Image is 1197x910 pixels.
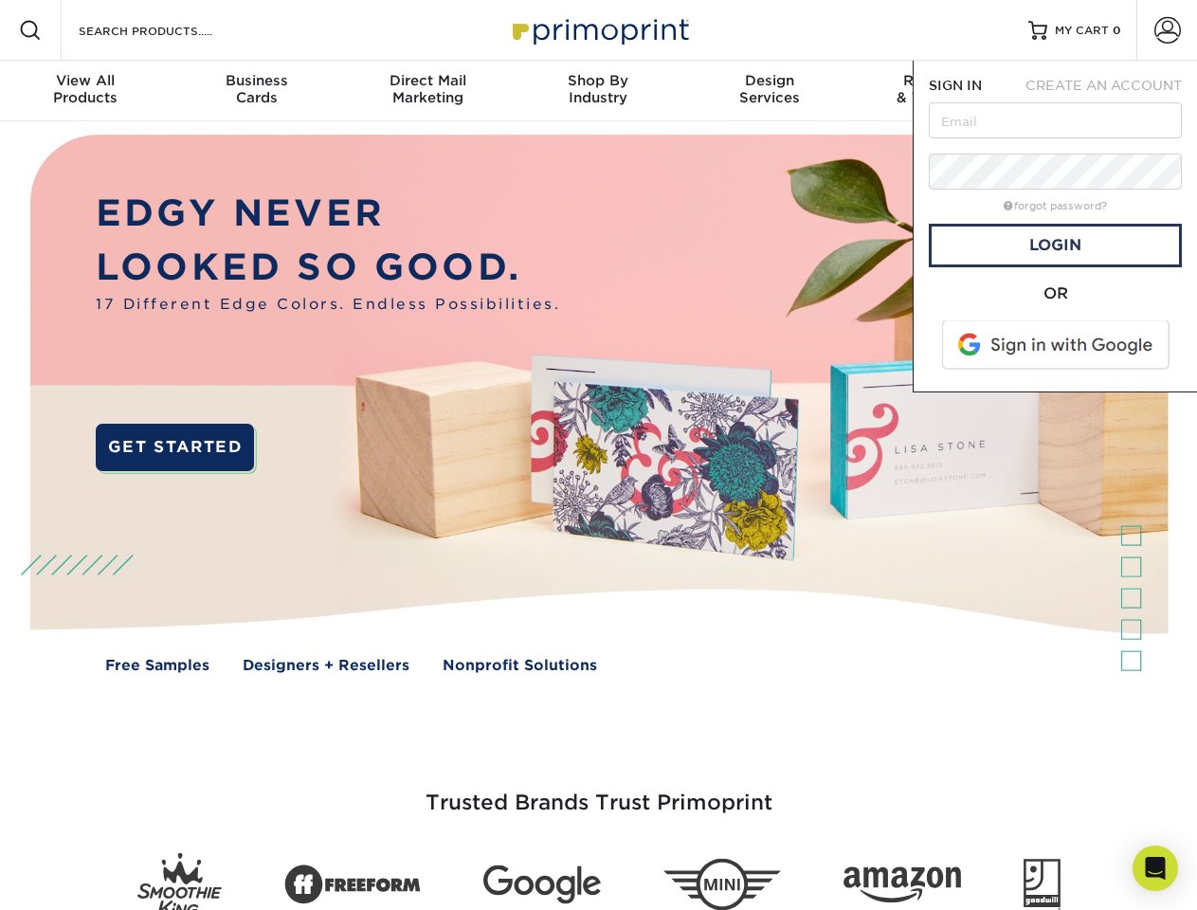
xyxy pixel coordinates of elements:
a: DesignServices [684,61,855,121]
span: CREATE AN ACCOUNT [1025,78,1182,93]
a: Direct MailMarketing [342,61,513,121]
div: Open Intercom Messenger [1133,846,1178,891]
input: Email [929,102,1182,138]
a: Resources& Templates [855,61,1025,121]
img: Goodwill [1024,859,1061,910]
iframe: Google Customer Reviews [5,852,161,903]
div: Industry [513,72,683,106]
p: EDGY NEVER [96,187,560,241]
h3: Trusted Brands Trust Primoprint [45,745,1153,838]
p: LOOKED SO GOOD. [96,241,560,295]
span: Business [171,72,341,89]
div: & Templates [855,72,1025,106]
a: GET STARTED [96,424,254,471]
span: 17 Different Edge Colors. Endless Possibilities. [96,294,560,316]
span: MY CART [1055,23,1109,39]
span: Design [684,72,855,89]
div: Marketing [342,72,513,106]
span: Direct Mail [342,72,513,89]
input: SEARCH PRODUCTS..... [77,19,262,42]
a: Shop ByIndustry [513,61,683,121]
span: SIGN IN [929,78,982,93]
span: 0 [1113,24,1121,37]
a: Designers + Resellers [243,655,409,677]
span: Shop By [513,72,683,89]
a: Nonprofit Solutions [443,655,597,677]
div: Cards [171,72,341,106]
img: Google [483,865,601,904]
img: Primoprint [504,9,694,50]
a: Login [929,224,1182,267]
div: Services [684,72,855,106]
a: Free Samples [105,655,209,677]
a: forgot password? [1004,200,1107,212]
span: Resources [855,72,1025,89]
a: BusinessCards [171,61,341,121]
img: Amazon [843,867,961,903]
div: OR [929,282,1182,305]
